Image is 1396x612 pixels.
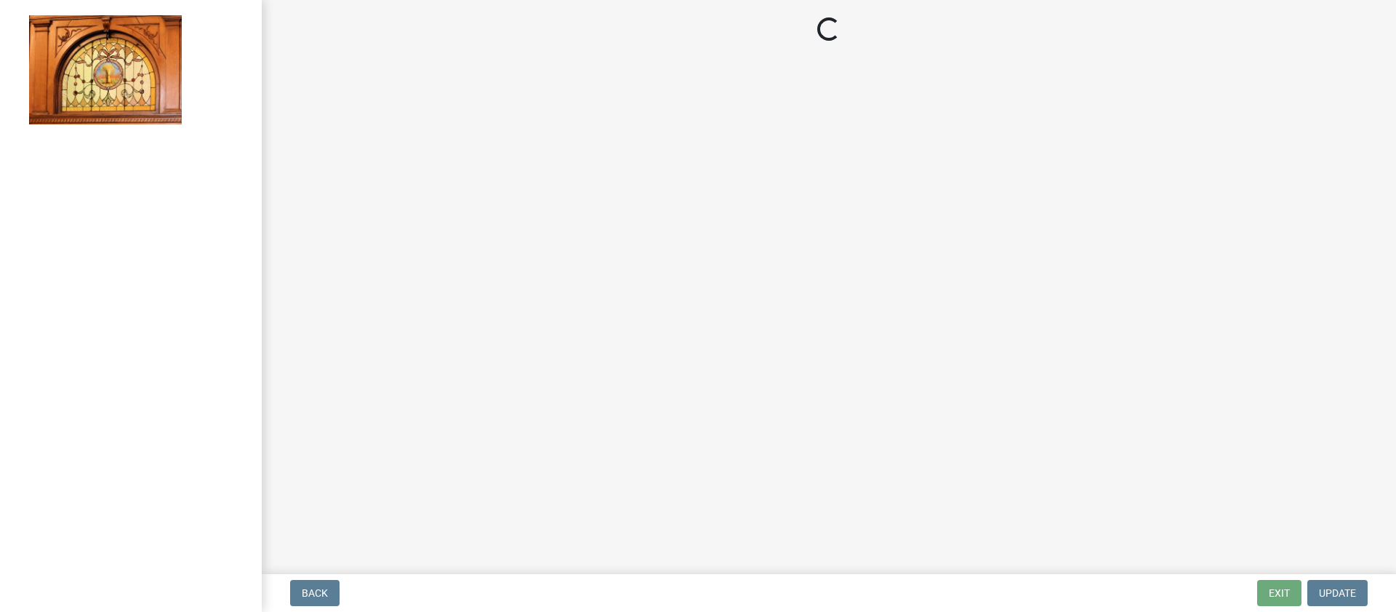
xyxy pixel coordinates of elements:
span: Back [302,587,328,599]
button: Exit [1257,580,1301,606]
span: Update [1319,587,1356,599]
button: Update [1307,580,1368,606]
button: Back [290,580,340,606]
img: Jasper County, Indiana [29,15,182,124]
